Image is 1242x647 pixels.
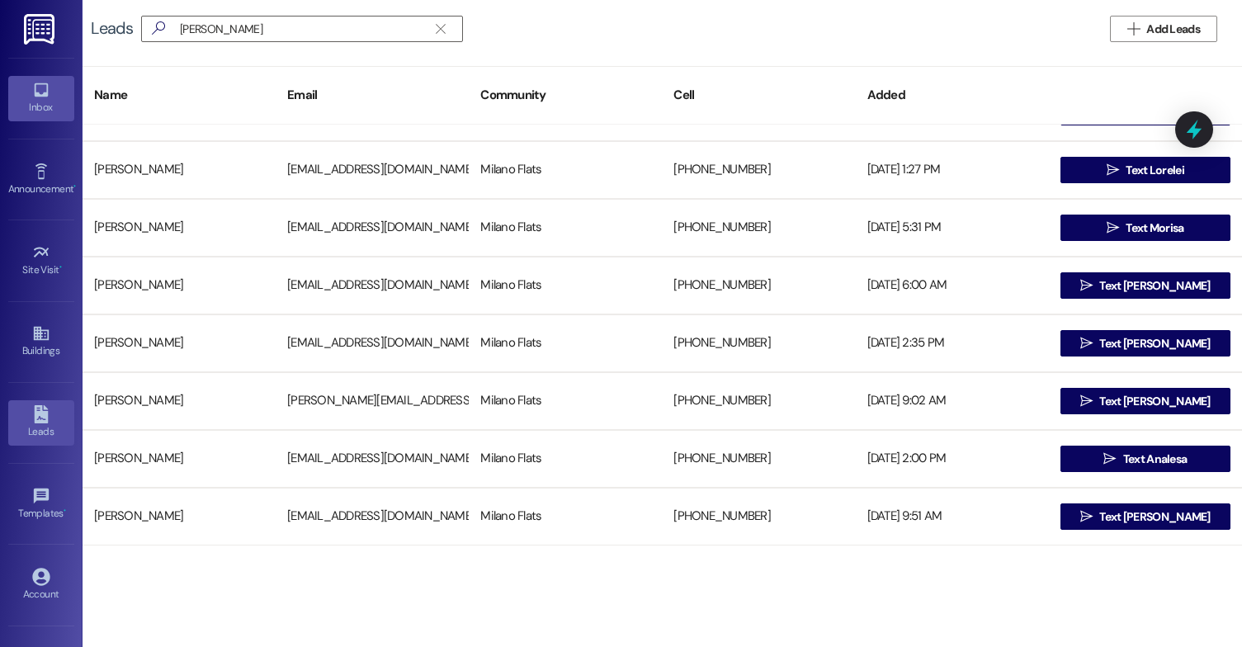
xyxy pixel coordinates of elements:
button: Text [PERSON_NAME] [1060,503,1230,530]
div: Milano Flats [469,500,662,533]
div: Milano Flats [469,211,662,244]
button: Text Lorelei [1060,157,1230,183]
span: Text Analesa [1123,451,1188,468]
div: [PHONE_NUMBER] [662,211,855,244]
div: [PHONE_NUMBER] [662,269,855,302]
div: Email [276,75,469,116]
a: Leads [8,400,74,445]
span: Text [PERSON_NAME] [1099,277,1210,295]
div: [PERSON_NAME] [83,442,276,475]
div: Leads [91,20,133,37]
i:  [1107,163,1119,177]
div: [DATE] 5:31 PM [856,211,1049,244]
i:  [1127,22,1140,35]
a: Account [8,563,74,607]
input: Search name/email/community (quotes for exact match e.g. "John Smith") [180,17,427,40]
a: Buildings [8,319,74,364]
div: Community [469,75,662,116]
div: [DATE] 6:00 AM [856,269,1049,302]
div: [PERSON_NAME] [83,327,276,360]
i:  [1080,279,1093,292]
div: [PERSON_NAME] [83,500,276,533]
span: Text [PERSON_NAME] [1099,508,1210,526]
div: Milano Flats [469,442,662,475]
button: Clear text [427,17,454,41]
span: Text Morisa [1126,220,1183,237]
div: Cell [662,75,855,116]
div: [DATE] 2:00 PM [856,442,1049,475]
div: Milano Flats [469,269,662,302]
i:  [145,20,172,37]
div: [PERSON_NAME][EMAIL_ADDRESS][PERSON_NAME][DOMAIN_NAME] [276,385,469,418]
div: [EMAIL_ADDRESS][DOMAIN_NAME] [276,269,469,302]
div: Milano Flats [469,385,662,418]
span: • [64,505,66,517]
span: • [59,262,62,273]
div: Milano Flats [469,153,662,187]
a: Site Visit • [8,238,74,283]
button: Text [PERSON_NAME] [1060,330,1230,357]
div: [EMAIL_ADDRESS][DOMAIN_NAME] [276,327,469,360]
span: Text Lorelei [1126,162,1184,179]
div: [EMAIL_ADDRESS][DOMAIN_NAME] [276,153,469,187]
a: Templates • [8,482,74,527]
span: Text [PERSON_NAME] [1099,393,1210,410]
div: [PHONE_NUMBER] [662,153,855,187]
div: Milano Flats [469,327,662,360]
div: [PHONE_NUMBER] [662,385,855,418]
i:  [1103,452,1116,465]
div: [PHONE_NUMBER] [662,442,855,475]
div: [DATE] 9:51 AM [856,500,1049,533]
button: Text Morisa [1060,215,1230,241]
div: [DATE] 2:35 PM [856,327,1049,360]
button: Text Analesa [1060,446,1230,472]
div: Added [856,75,1049,116]
img: ResiDesk Logo [24,14,58,45]
span: • [73,181,76,192]
div: [PHONE_NUMBER] [662,500,855,533]
div: [PERSON_NAME] [83,385,276,418]
button: Add Leads [1110,16,1217,42]
i:  [1080,337,1093,350]
div: [PERSON_NAME] [83,269,276,302]
span: Text [PERSON_NAME] [1099,335,1210,352]
i:  [1080,510,1093,523]
div: [DATE] 9:02 AM [856,385,1049,418]
a: Inbox [8,76,74,120]
div: [EMAIL_ADDRESS][DOMAIN_NAME] [276,211,469,244]
div: [EMAIL_ADDRESS][DOMAIN_NAME] [276,500,469,533]
div: [PERSON_NAME] [83,153,276,187]
div: [PERSON_NAME] [83,211,276,244]
i:  [1107,221,1119,234]
button: Text [PERSON_NAME] [1060,388,1230,414]
div: [PHONE_NUMBER] [662,327,855,360]
div: [DATE] 1:27 PM [856,153,1049,187]
button: Text [PERSON_NAME] [1060,272,1230,299]
div: [EMAIL_ADDRESS][DOMAIN_NAME] [276,442,469,475]
i:  [436,22,445,35]
span: Add Leads [1146,21,1200,38]
i:  [1080,394,1093,408]
div: Name [83,75,276,116]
